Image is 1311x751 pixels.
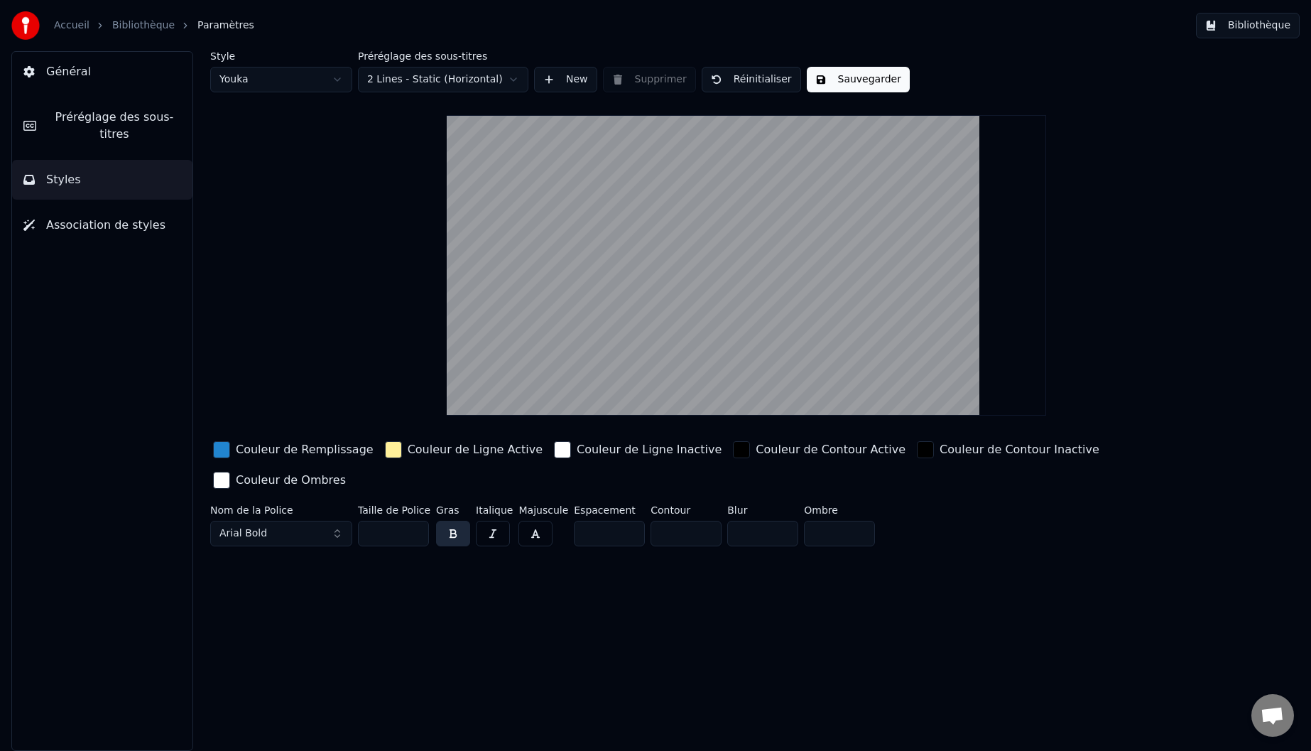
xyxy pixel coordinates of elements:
button: Bibliothèque [1196,13,1300,38]
button: Couleur de Contour Active [730,438,908,461]
div: Couleur de Ombres [236,472,346,489]
span: Préréglage des sous-titres [48,109,181,143]
button: Couleur de Ligne Active [382,438,545,461]
label: Taille de Police [358,505,430,515]
label: Italique [476,505,513,515]
button: Association de styles [12,205,192,245]
label: Nom de la Police [210,505,352,515]
label: Contour [651,505,722,515]
label: Gras [436,505,470,515]
span: Paramètres [197,18,254,33]
label: Préréglage des sous-titres [358,51,528,61]
button: Styles [12,160,192,200]
button: New [534,67,597,92]
button: Général [12,52,192,92]
div: Couleur de Ligne Active [408,441,543,458]
button: Couleur de Ligne Inactive [551,438,724,461]
span: Styles [46,171,81,188]
button: Préréglage des sous-titres [12,97,192,154]
button: Couleur de Ombres [210,469,349,492]
button: Réinitialiser [702,67,801,92]
div: Couleur de Remplissage [236,441,374,458]
span: Général [46,63,91,80]
label: Majuscule [518,505,568,515]
div: Couleur de Ligne Inactive [577,441,722,458]
label: Blur [727,505,798,515]
img: youka [11,11,40,40]
label: Ombre [804,505,875,515]
button: Couleur de Remplissage [210,438,376,461]
button: Sauvegarder [807,67,910,92]
span: Arial Bold [219,526,267,541]
span: Association de styles [46,217,165,234]
a: Accueil [54,18,89,33]
nav: breadcrumb [54,18,254,33]
div: Couleur de Contour Active [756,441,905,458]
a: Bibliothèque [112,18,175,33]
label: Style [210,51,352,61]
div: Ouvrir le chat [1251,694,1294,737]
button: Couleur de Contour Inactive [914,438,1102,461]
label: Espacement [574,505,645,515]
div: Couleur de Contour Inactive [940,441,1099,458]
